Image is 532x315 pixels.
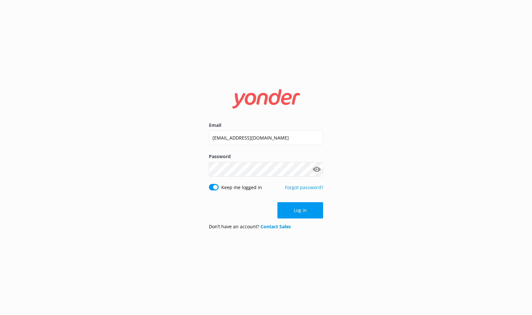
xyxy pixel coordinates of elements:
[209,130,323,145] input: user@emailaddress.com
[209,153,323,160] label: Password
[260,223,291,230] a: Contact Sales
[285,184,323,190] a: Forgot password?
[209,122,323,129] label: Email
[221,184,262,191] label: Keep me logged in
[209,223,291,230] p: Don’t have an account?
[310,163,323,176] button: Show password
[277,202,323,218] button: Log in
